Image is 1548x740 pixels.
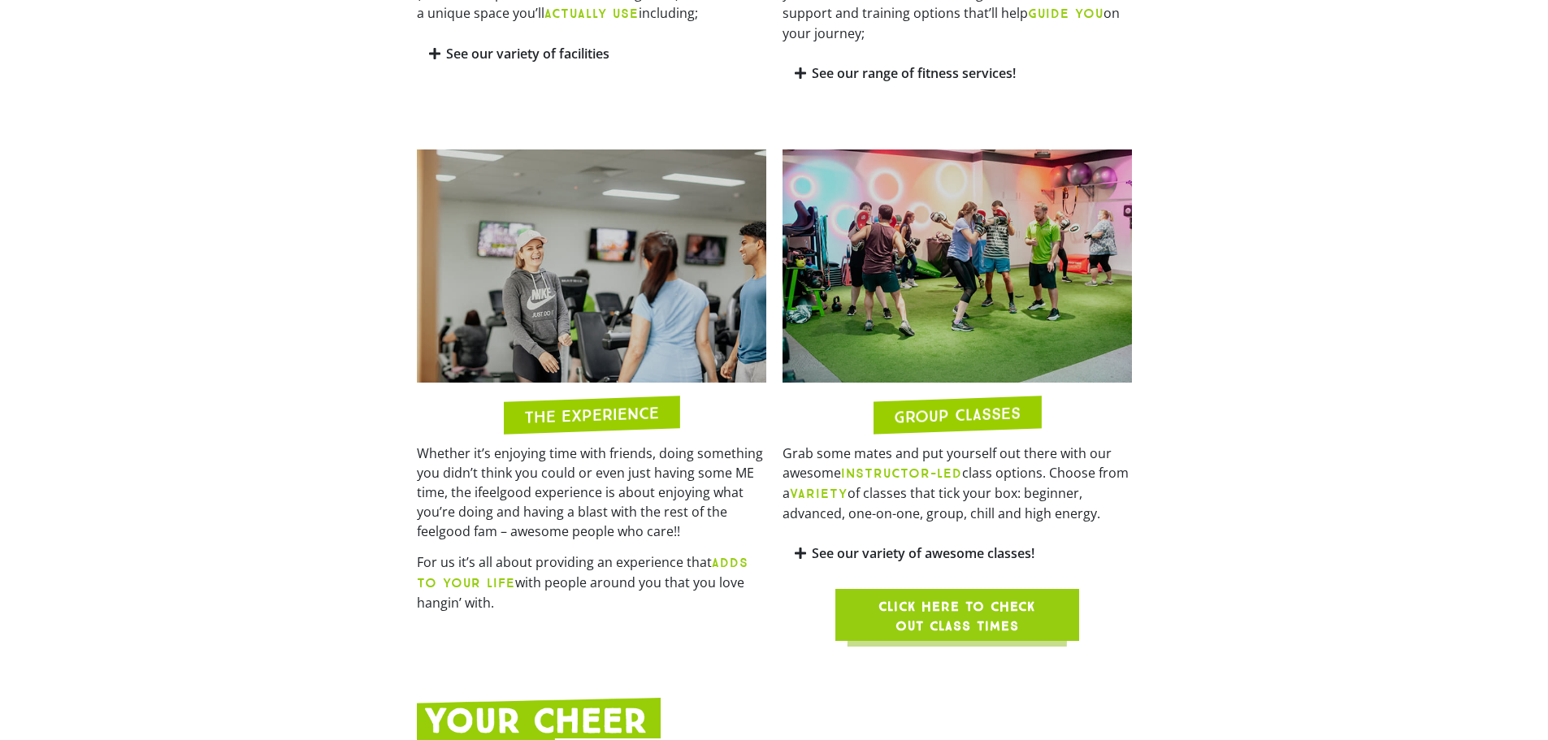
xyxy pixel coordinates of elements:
[417,552,766,612] p: For us it’s all about providing an experience that with people around you that you love hangin’ w...
[874,597,1040,636] span: Click here to check out class times
[812,64,1016,82] a: See our range of fitness services!
[1028,6,1104,21] b: GUIDE YOU
[790,486,848,501] b: VARIETY
[417,444,766,541] p: Whether it’s enjoying time with friends, doing something you didn’t think you could or even just ...
[544,6,639,21] b: ACTUALLY USE
[812,544,1034,562] a: See our variety of awesome classes!
[841,465,962,481] b: INSTRUCTOR-LED
[417,35,766,73] div: See our variety of facilities
[835,589,1079,641] a: Click here to check out class times
[446,45,609,63] a: See our variety of facilities
[783,534,1132,573] div: See our variety of awesome classes!
[783,54,1132,93] div: See our range of fitness services!
[894,405,1021,425] h2: GROUP CLASSES
[783,444,1132,523] p: Grab some mates and put yourself out there with our awesome class options. Choose from a of class...
[524,405,659,426] h2: THE EXPERIENCE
